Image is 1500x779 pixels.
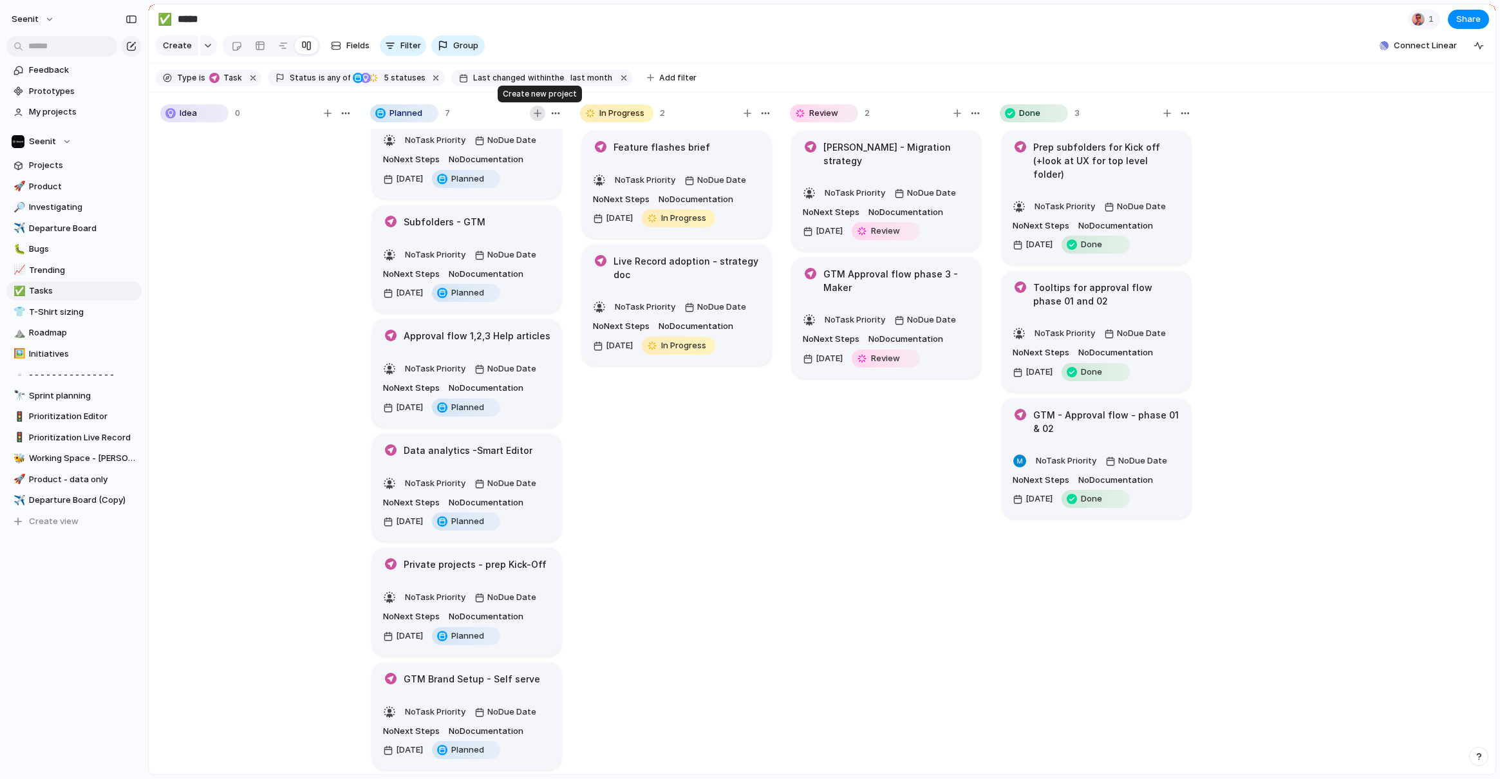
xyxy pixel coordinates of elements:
span: Planned [389,107,422,120]
a: Projects [6,156,142,175]
a: 🚀Product [6,177,142,196]
div: 🚀Product - data only [6,470,142,489]
button: NoTask Priority [1033,451,1100,471]
button: is [196,71,208,85]
span: within the [528,72,564,84]
span: My projects [29,106,137,118]
button: NoTask Priority [612,170,679,191]
span: Departure Board (Copy) [29,494,137,507]
div: 🐝 [14,451,23,466]
a: ✈️Departure Board (Copy) [6,491,142,510]
span: No Documentation [868,333,943,346]
button: Planned [429,511,503,532]
span: Share [1456,13,1481,26]
button: NoTask Priority [612,297,679,317]
div: GTM - Approval flow - phase 01 & 02NoTask PriorityNoDue DateNoNext StepsNoDocumentation[DATE]Done [1002,399,1191,520]
span: is [199,72,205,84]
button: isany of [316,71,353,85]
span: No Task Priority [1035,201,1095,211]
button: NoDue Date [681,170,749,191]
a: Feedback [6,61,142,80]
span: In Progress [599,107,644,120]
span: [DATE] [396,401,423,414]
span: No Task Priority [405,135,465,145]
button: ✈️ [12,494,24,507]
button: Group [431,35,485,56]
button: Fields [326,35,375,56]
span: Trending [29,264,137,277]
span: No Next Steps [593,320,650,333]
button: [DATE] [590,335,636,356]
button: NoDue Date [471,587,539,608]
span: Done [1081,493,1102,505]
span: [DATE] [606,212,633,225]
span: Review [871,225,900,238]
button: 🚀 [12,473,24,486]
span: No Next Steps [383,382,440,395]
span: 3 [1074,107,1080,120]
div: ⛰️Roadmap [6,323,142,343]
h1: Subfolders - GTM [404,215,485,229]
span: Task [220,72,242,84]
span: No Task Priority [1036,455,1096,465]
span: No Task Priority [615,301,675,312]
button: Planned [429,169,503,189]
span: No Documentation [1078,346,1153,359]
button: NoTask Priority [1031,196,1098,217]
span: Planned [451,286,484,299]
div: Subfolders - Help articlesNoTask PriorityNoDue DateNoNext StepsNoDocumentation[DATE]Planned [372,91,561,199]
span: [DATE] [1026,238,1053,251]
span: Create view [29,515,79,528]
span: Planned [451,401,484,414]
button: NoDue Date [471,245,539,265]
span: Planned [451,515,484,528]
span: No Task Priority [405,706,465,717]
span: Seenit [12,13,39,26]
div: ▫️- - - - - - - - - - - - - - - [6,365,142,384]
button: 🚦 [12,431,24,444]
span: Tasks [29,285,137,297]
button: [DATE] [380,626,426,646]
div: ✅ [14,284,23,299]
span: Prioritization Live Record [29,431,137,444]
span: Product - data only [29,473,137,486]
button: NoDue Date [471,702,539,722]
div: ▫️ [14,368,23,382]
button: [DATE] [1009,234,1056,255]
span: Working Space - [PERSON_NAME] [29,452,137,465]
span: No Due Date [487,706,536,718]
div: Create new project [498,86,582,102]
h1: Feature flashes brief [614,140,710,155]
span: No Due Date [907,314,956,326]
span: Fields [346,39,370,52]
button: Done [1058,234,1133,255]
button: NoTask Priority [402,245,469,265]
div: 🚀 [14,179,23,194]
div: 🔎 [14,200,23,215]
h1: GTM - Approval flow - phase 01 & 02 [1033,408,1180,435]
a: 🐝Working Space - [PERSON_NAME] [6,449,142,468]
a: 🔭Sprint planning [6,386,142,406]
div: ✈️ [14,221,23,236]
span: [DATE] [606,339,633,352]
span: No Task Priority [825,314,885,324]
div: GTM Approval flow phase 3 - MakerNoTask PriorityNoDue DateNoNext StepsNoDocumentation[DATE]Review [792,258,981,379]
div: Prep subfolders for Kick off (+look at UX for top level folder)NoTask PriorityNoDue DateNoNext St... [1002,131,1191,265]
span: Done [1081,238,1102,251]
button: ✅ [12,285,24,297]
span: Departure Board [29,222,137,235]
button: 📈 [12,264,24,277]
button: 🐛 [12,243,24,256]
span: No Task Priority [405,592,465,602]
h1: GTM Approval flow phase 3 - Maker [823,267,970,294]
button: 🔎 [12,201,24,214]
a: 📈Trending [6,261,142,280]
button: NoTask Priority [402,359,469,379]
span: No Next Steps [383,725,440,738]
button: Planned [429,626,503,646]
h1: Data analytics -Smart Editor [404,444,532,458]
span: Planned [451,173,484,185]
span: 2 [865,107,870,120]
